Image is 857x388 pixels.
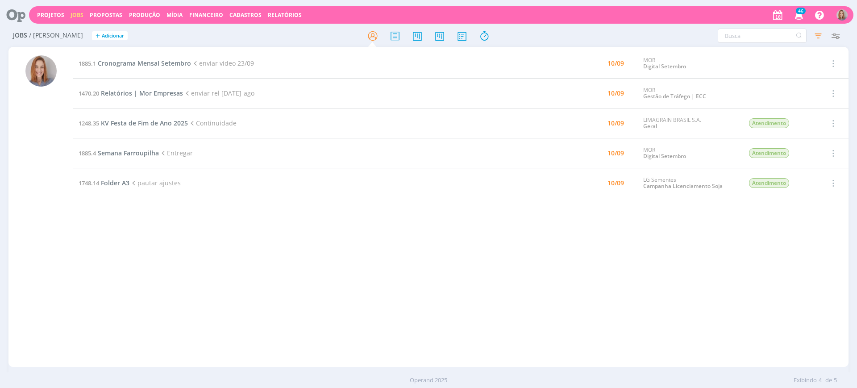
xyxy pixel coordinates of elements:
[643,147,735,160] div: MOR
[166,11,183,19] a: Mídia
[191,59,254,67] span: enviar vídeo 23/09
[643,152,686,160] a: Digital Setembro
[836,9,848,21] img: A
[183,89,254,97] span: enviar rel [DATE]-ago
[643,122,657,130] a: Geral
[79,119,99,127] span: 1248.35
[87,12,125,19] button: Propostas
[79,59,96,67] span: 1885.1
[187,12,226,19] button: Financeiro
[98,59,191,67] span: Cronograma Mensal Setembro
[79,179,129,187] a: 1748.14Folder A3
[79,149,159,157] a: 1885.4Semana Farroupilha
[102,33,124,39] span: Adicionar
[643,63,686,70] a: Digital Setembro
[643,177,735,190] div: LG Sementes
[71,11,83,19] a: Jobs
[607,150,624,156] div: 10/09
[92,31,128,41] button: +Adicionar
[96,31,100,41] span: +
[607,60,624,67] div: 10/09
[819,376,822,385] span: 4
[718,29,807,43] input: Busca
[607,120,624,126] div: 10/09
[34,12,67,19] button: Projetos
[189,11,223,19] a: Financeiro
[79,89,99,97] span: 1470.20
[607,180,624,186] div: 10/09
[79,59,191,67] a: 1885.1Cronograma Mensal Setembro
[749,148,789,158] span: Atendimento
[79,89,183,97] a: 1470.20Relatórios | Mor Empresas
[164,12,185,19] button: Mídia
[79,119,188,127] a: 1248.35KV Festa de Fim de Ano 2025
[37,11,64,19] a: Projetos
[159,149,193,157] span: Entregar
[68,12,86,19] button: Jobs
[79,149,96,157] span: 1885.4
[229,11,262,19] span: Cadastros
[643,92,706,100] a: Gestão de Tráfego | ECC
[227,12,264,19] button: Cadastros
[90,11,122,19] span: Propostas
[825,376,832,385] span: de
[643,117,735,130] div: LIMAGRAIN BRASIL S.A.
[749,178,789,188] span: Atendimento
[836,7,848,23] button: A
[268,11,302,19] a: Relatórios
[834,376,837,385] span: 5
[643,87,735,100] div: MOR
[794,376,817,385] span: Exibindo
[789,7,807,23] button: 46
[129,179,181,187] span: pautar ajustes
[188,119,237,127] span: Continuidade
[607,90,624,96] div: 10/09
[79,179,99,187] span: 1748.14
[643,57,735,70] div: MOR
[265,12,304,19] button: Relatórios
[101,179,129,187] span: Folder A3
[25,55,57,87] img: A
[126,12,163,19] button: Produção
[13,32,27,39] span: Jobs
[749,118,789,128] span: Atendimento
[643,182,723,190] a: Campanha Licenciamento Soja
[101,89,183,97] span: Relatórios | Mor Empresas
[29,32,83,39] span: / [PERSON_NAME]
[101,119,188,127] span: KV Festa de Fim de Ano 2025
[796,8,806,14] span: 46
[98,149,159,157] span: Semana Farroupilha
[129,11,160,19] a: Produção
